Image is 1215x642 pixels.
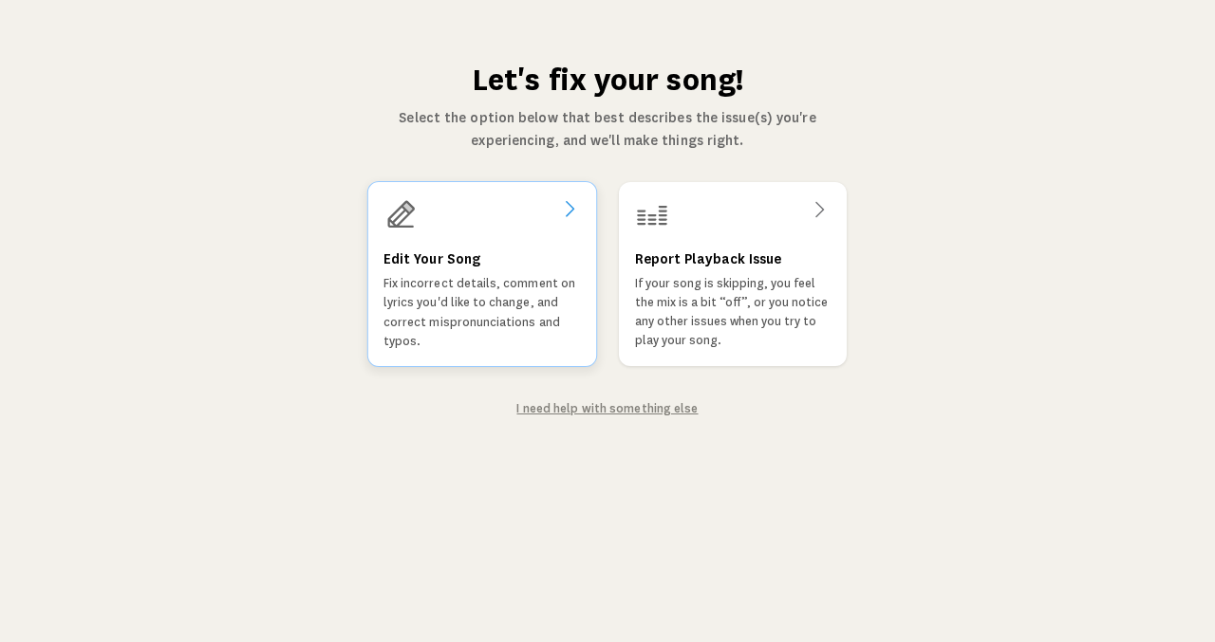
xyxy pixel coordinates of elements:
[635,248,781,270] h3: Report Playback Issue
[635,274,831,350] p: If your song is skipping, you feel the mix is a bit “off”, or you notice any other issues when yo...
[516,402,698,415] a: I need help with something else
[368,182,596,366] a: Edit Your SongFix incorrect details, comment on lyrics you'd like to change, and correct mispronu...
[383,274,581,351] p: Fix incorrect details, comment on lyrics you'd like to change, and correct mispronunciations and ...
[366,106,849,152] p: Select the option below that best describes the issue(s) you're experiencing, and we'll make thin...
[619,182,847,366] a: Report Playback IssueIf your song is skipping, you feel the mix is a bit “off”, or you notice any...
[366,61,849,99] h1: Let's fix your song!
[383,248,480,270] h3: Edit Your Song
